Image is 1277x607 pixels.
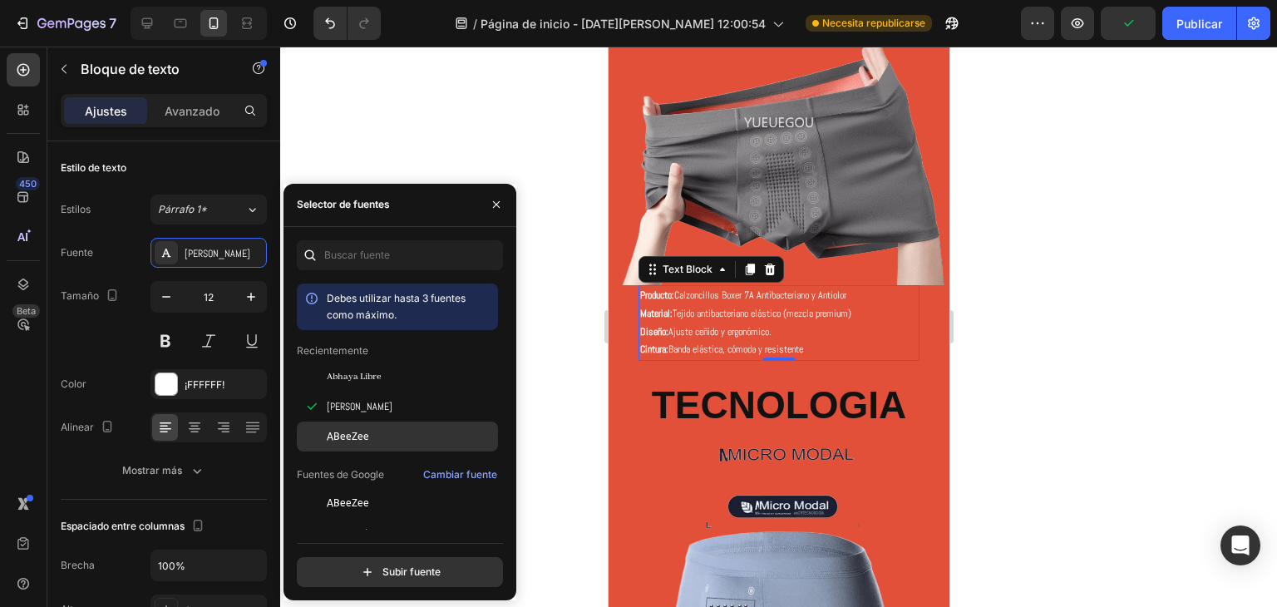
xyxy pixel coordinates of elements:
button: Párrafo 1* [150,195,267,225]
font: Necesita republicarse [822,17,925,29]
font: Bloque de texto [81,61,180,77]
font: / [473,17,477,31]
font: 450 [19,178,37,190]
font: Cambiar fuente [423,468,497,481]
font: Estilo de texto [61,161,126,174]
font: Ajustes [85,104,127,118]
font: Párrafo 1* [158,203,207,215]
button: 7 [7,7,124,40]
font: Mostrar más [122,464,182,476]
font: Beta [17,305,36,317]
font: Espaciado entre columnas [61,520,185,532]
font: Exhibición ADLaM [327,526,411,540]
input: Auto [151,550,266,580]
font: ¡FFFFFF! [185,378,224,391]
button: Publicar [1162,7,1236,40]
button: Subir fuente [297,557,503,587]
div: Abrir Intercom Messenger [1220,526,1260,565]
input: Buscar fuente [297,240,503,270]
font: Publicar [1176,17,1222,31]
font: Abhaya Libre [327,371,381,382]
font: Página de inicio - [DATE][PERSON_NAME] 12:00:54 [481,17,766,31]
p: Bloque de texto [81,59,222,79]
font: Avanzado [165,104,219,118]
div: Deshacer/Rehacer [313,7,381,40]
font: Brecha [61,559,95,571]
font: Selector de fuentes [297,198,390,210]
button: Mostrar más [61,456,267,486]
font: Recientemente [297,344,368,357]
font: Alinear [61,421,94,433]
font: ABeeZee [327,431,369,442]
button: Cambiar fuente [422,465,498,485]
font: Fuente [61,246,93,259]
font: Debes utilizar hasta 3 fuentes como máximo. [327,292,466,321]
font: 7 [109,15,116,32]
font: Estilos [61,203,91,215]
font: ABeeZee [327,497,369,509]
font: [PERSON_NAME] [327,400,392,413]
font: Tamaño [61,289,99,302]
font: [PERSON_NAME] [185,247,250,260]
iframe: Área de diseño [609,47,949,607]
font: Fuentes de Google [297,468,384,481]
font: Color [61,378,86,390]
